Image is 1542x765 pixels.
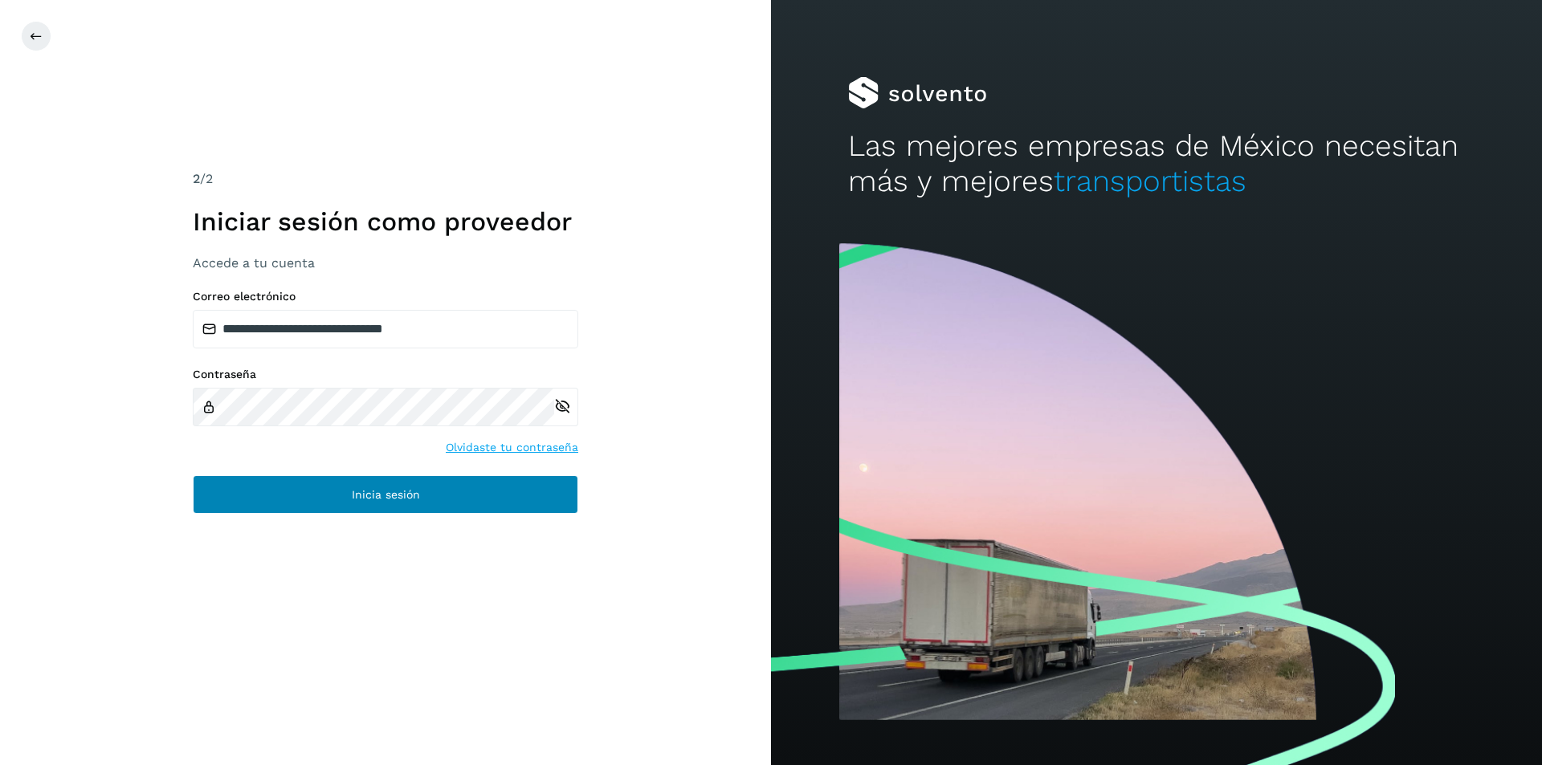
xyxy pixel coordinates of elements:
[193,475,578,514] button: Inicia sesión
[352,489,420,500] span: Inicia sesión
[193,206,578,237] h1: Iniciar sesión como proveedor
[263,533,508,596] iframe: reCAPTCHA
[1054,164,1246,198] span: transportistas
[193,368,578,381] label: Contraseña
[446,439,578,456] a: Olvidaste tu contraseña
[193,169,578,189] div: /2
[193,171,200,186] span: 2
[193,255,578,271] h3: Accede a tu cuenta
[193,290,578,303] label: Correo electrónico
[848,128,1465,200] h2: Las mejores empresas de México necesitan más y mejores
